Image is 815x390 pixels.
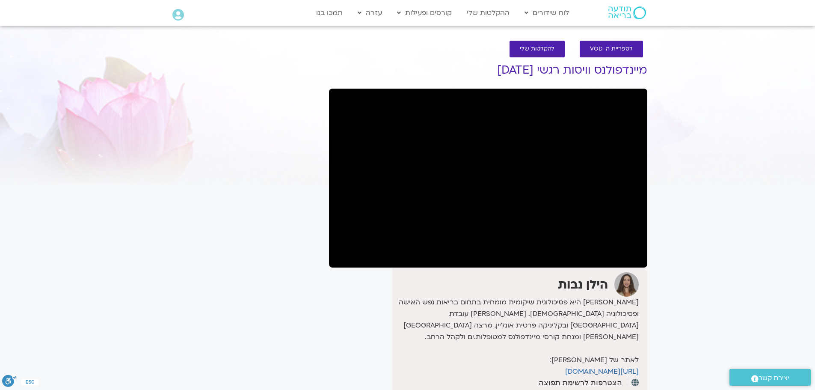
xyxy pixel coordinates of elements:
[759,372,789,384] span: יצירת קשר
[580,41,643,57] a: לספריית ה-VOD
[558,277,608,293] strong: הילן נבות
[394,297,638,343] p: [PERSON_NAME] היא פסיכולוגית שיקומית מומחית בתחום בריאות נפש האישה ופסיכולוגיה [DEMOGRAPHIC_DATA]...
[590,46,633,52] span: לספריית ה-VOD
[312,5,347,21] a: תמכו בנו
[565,367,639,376] a: [URL][DOMAIN_NAME]
[510,41,565,57] a: להקלטות שלי
[729,369,811,386] a: יצירת קשר
[539,379,622,387] a: הצטרפות לרשימת תפוצה
[520,5,573,21] a: לוח שידורים
[520,46,554,52] span: להקלטות שלי
[462,5,514,21] a: ההקלטות שלי
[614,272,639,297] img: הילן נבות
[608,6,646,19] img: תודעה בריאה
[393,5,456,21] a: קורסים ופעילות
[329,64,647,77] h1: מיינדפולנס וויסות רגשי [DATE]
[353,5,386,21] a: עזרה
[394,354,638,366] p: לאתר של [PERSON_NAME]:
